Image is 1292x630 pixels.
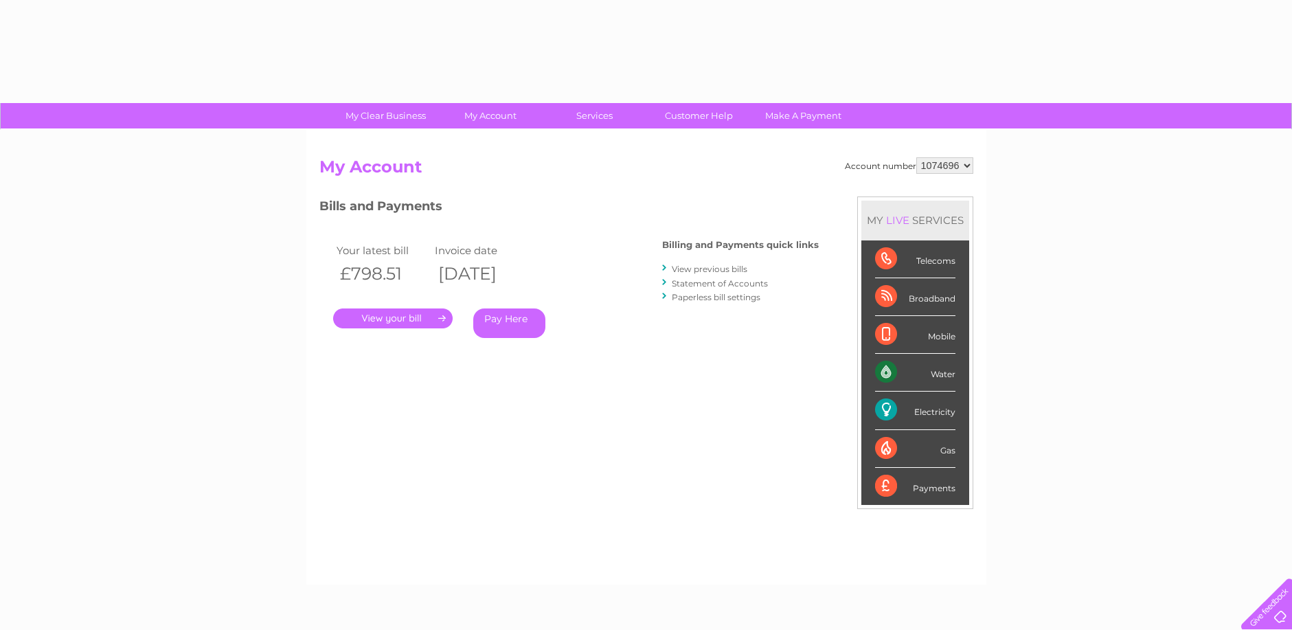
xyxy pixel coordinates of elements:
div: Mobile [875,316,955,354]
th: [DATE] [431,260,530,288]
td: Your latest bill [333,241,432,260]
a: Customer Help [642,103,756,128]
div: Water [875,354,955,392]
a: Pay Here [473,308,545,338]
td: Invoice date [431,241,530,260]
a: Paperless bill settings [672,292,760,302]
div: LIVE [883,214,912,227]
div: Gas [875,430,955,468]
a: Services [538,103,651,128]
h3: Bills and Payments [319,196,819,221]
a: . [333,308,453,328]
div: Account number [845,157,973,174]
a: View previous bills [672,264,747,274]
h2: My Account [319,157,973,183]
div: Broadband [875,278,955,316]
a: Statement of Accounts [672,278,768,289]
div: Payments [875,468,955,505]
div: Telecoms [875,240,955,278]
div: Electricity [875,392,955,429]
div: MY SERVICES [861,201,969,240]
th: £798.51 [333,260,432,288]
a: My Account [433,103,547,128]
a: My Clear Business [329,103,442,128]
h4: Billing and Payments quick links [662,240,819,250]
a: Make A Payment [747,103,860,128]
